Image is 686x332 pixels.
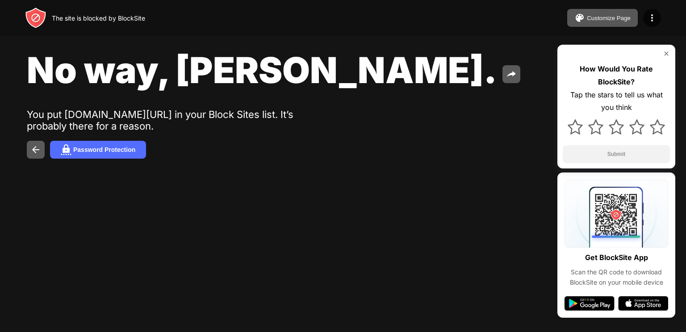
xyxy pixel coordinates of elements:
div: You put [DOMAIN_NAME][URL] in your Block Sites list. It’s probably there for a reason. [27,109,303,132]
img: back.svg [30,144,41,155]
img: share.svg [506,69,517,80]
button: Submit [563,145,670,163]
img: rate-us-close.svg [663,50,670,57]
div: Get BlockSite App [585,251,648,264]
img: header-logo.svg [25,7,46,29]
span: No way, [PERSON_NAME]. [27,48,497,92]
div: How Would You Rate BlockSite? [563,63,670,88]
div: Password Protection [73,146,135,153]
img: star.svg [629,119,644,134]
div: Customize Page [587,15,631,21]
img: star.svg [588,119,603,134]
img: menu-icon.svg [647,13,657,23]
img: app-store.svg [618,296,668,311]
img: qrcode.svg [565,180,668,248]
div: Scan the QR code to download BlockSite on your mobile device [565,267,668,287]
img: password.svg [61,144,71,155]
button: Password Protection [50,141,146,159]
img: star.svg [609,119,624,134]
div: Tap the stars to tell us what you think [563,88,670,114]
button: Customize Page [567,9,638,27]
img: star.svg [650,119,665,134]
img: google-play.svg [565,296,615,311]
img: pallet.svg [574,13,585,23]
div: The site is blocked by BlockSite [52,14,145,22]
img: star.svg [568,119,583,134]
